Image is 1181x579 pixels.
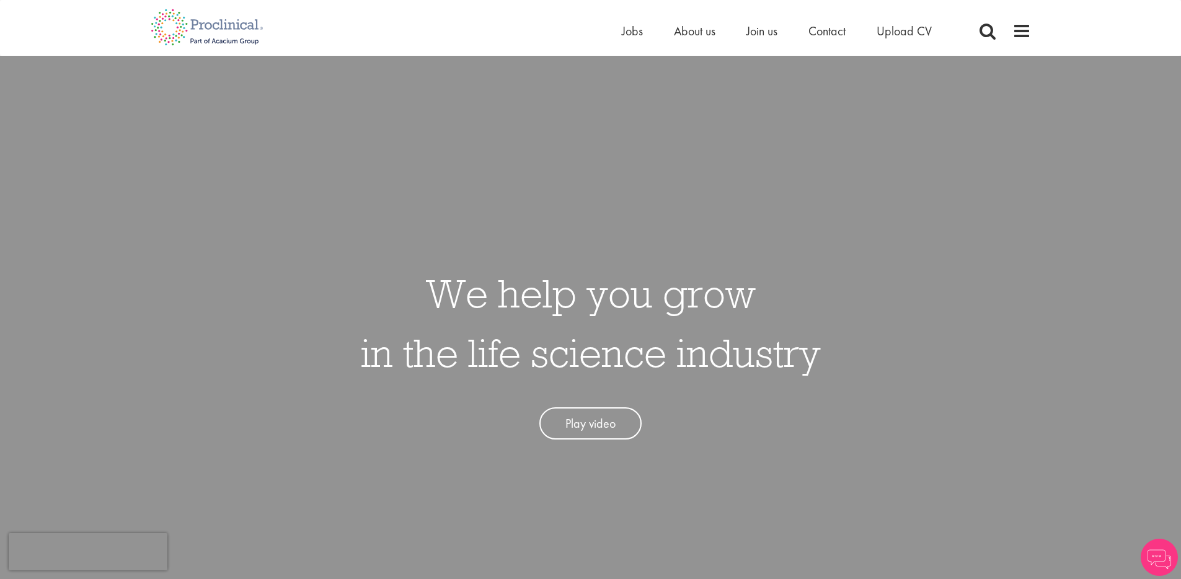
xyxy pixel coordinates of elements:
a: Join us [746,23,777,39]
a: Jobs [622,23,643,39]
a: Upload CV [877,23,932,39]
h1: We help you grow in the life science industry [361,263,821,382]
a: Play video [539,407,642,440]
img: Chatbot [1141,539,1178,576]
a: About us [674,23,715,39]
a: Contact [808,23,846,39]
